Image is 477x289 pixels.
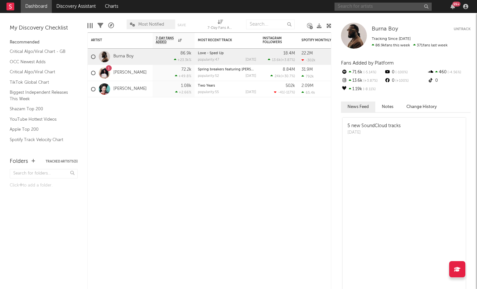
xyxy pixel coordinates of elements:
div: popularity: 52 [198,74,219,78]
div: Spotify Monthly Listeners [301,38,350,42]
a: Burna Boy [372,26,398,32]
button: Save [177,23,186,27]
button: News Feed [341,102,375,112]
a: Biggest Independent Releases This Week [10,89,71,102]
div: Click to add a folder. [10,182,78,189]
span: 371 fans last week [372,43,448,47]
button: Untrack [454,26,471,32]
a: Spring breakers featuring [PERSON_NAME] [198,68,270,71]
span: -4.56 % [447,71,461,74]
a: Love - Sped Up [198,52,224,55]
span: +30.7 % [282,75,294,78]
div: [DATE] [245,90,256,94]
input: Search for folders... [10,169,78,178]
span: +100 % [394,79,409,83]
a: Burna Boy [113,54,133,59]
span: Most Notified [138,22,164,27]
span: +3.87 % [282,58,294,62]
div: Two Years [198,84,256,88]
span: -117 % [285,91,294,94]
div: A&R Pipeline [108,16,114,35]
div: 7-Day Fans Added (7-Day Fans Added) [208,16,233,35]
button: 99+ [450,4,455,9]
div: [DATE] [245,58,256,62]
div: Recommended [10,39,78,46]
a: TikTok Global Chart [10,79,71,86]
div: Love - Sped Up [198,52,256,55]
button: Tracked Artists(3) [46,160,78,163]
div: Artist [91,38,140,42]
div: 99 + [452,2,460,6]
a: Spotify Track Velocity Chart [10,136,71,143]
div: 1.19k [341,85,384,93]
span: 7-Day Fans Added [156,36,176,44]
a: Shazam Top 200 [10,105,71,113]
div: +23.3k % [174,58,191,62]
div: 2.09M [301,84,313,88]
a: Critical Algo/Viral Chart [10,68,71,76]
span: 13.6k [272,58,281,62]
div: 22.2M [301,51,313,55]
span: -100 % [394,71,408,74]
span: -5.14 % [362,71,376,74]
div: 86.9k [180,51,191,55]
input: Search for artists [335,3,432,11]
div: Edit Columns [87,16,93,35]
span: Tracking Since: [DATE] [372,37,411,41]
div: 502k [286,84,295,88]
div: -302k [301,58,315,62]
a: YouTube Hottest Videos [10,116,71,123]
div: Instagram Followers [263,36,285,44]
div: Folders [10,158,28,165]
div: ( ) [270,74,295,78]
div: My Discovery Checklist [10,24,78,32]
svg: Chart title [331,81,360,97]
span: +3.87 % [362,79,378,83]
div: 0 [384,68,427,77]
span: 24k [275,75,281,78]
div: 31.9M [301,67,313,72]
button: Change History [400,102,443,112]
span: Fans Added by Platform [341,61,394,66]
span: -41 [278,91,284,94]
div: 792k [301,74,314,78]
div: 8.84M [283,67,295,72]
span: 86.9k fans this week [372,43,410,47]
div: 1.08k [181,84,191,88]
div: Most Recent Track [198,38,246,42]
div: popularity: 55 [198,90,219,94]
div: Spring breakers featuring kesha [198,68,256,71]
div: 7-Day Fans Added (7-Day Fans Added) [208,24,233,32]
div: +2.66 % [175,90,191,94]
div: 65.4k [301,90,315,95]
div: [DATE] [245,74,256,78]
a: [PERSON_NAME] [113,70,147,76]
button: Notes [375,102,400,112]
div: 72.2k [181,67,191,72]
div: 5 new SoundCloud tracks [347,123,401,129]
a: OCC Newest Adds [10,58,71,66]
a: [PERSON_NAME] [113,86,147,92]
div: 460 [427,68,471,77]
svg: Chart title [331,49,360,65]
div: +49.8 % [175,74,191,78]
div: 71.6k [341,68,384,77]
div: Filters [97,16,103,35]
div: ( ) [274,90,295,94]
div: [DATE] [347,129,401,136]
div: popularity: 47 [198,58,219,62]
div: ( ) [268,58,295,62]
input: Search... [246,19,295,29]
span: -8.11 % [362,88,376,91]
a: Apple Top 200 [10,126,71,133]
a: Two Years [198,84,215,88]
svg: Chart title [331,65,360,81]
div: 18.4M [283,51,295,55]
div: 13.6k [341,77,384,85]
div: 0 [427,77,471,85]
div: 0 [384,77,427,85]
a: Critical Algo/Viral Chart - GB [10,48,71,55]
